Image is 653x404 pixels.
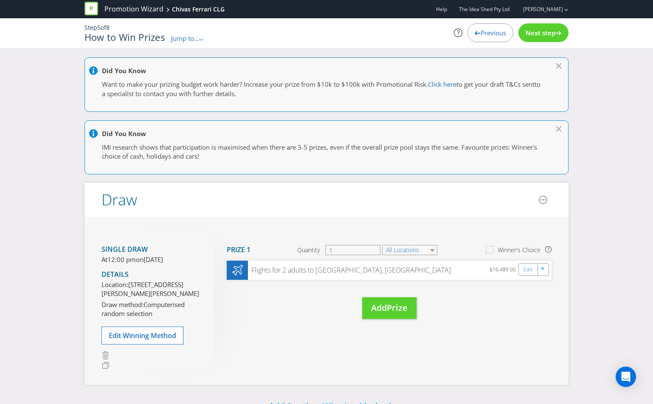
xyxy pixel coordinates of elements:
[144,255,163,264] span: [DATE]
[172,5,225,14] div: Chivas Ferrari CLG
[97,23,101,31] span: 5
[524,265,532,275] a: Edit
[526,28,555,37] span: Next step
[428,80,456,88] a: Click here
[616,367,636,387] div: Open Intercom Messenger
[297,246,320,254] span: Quantity
[498,246,540,254] div: Winner's Choice
[109,331,176,340] span: Edit Winning Method
[481,28,506,37] span: Previous
[436,6,447,13] a: Help
[101,23,106,31] span: of
[107,255,136,264] span: 12:00 pm
[106,23,110,31] span: 8
[136,255,144,264] span: on
[84,32,165,42] h1: How to Win Prizes
[362,297,417,319] button: AddPrize
[248,265,451,275] div: Flights for 2 adults to [GEOGRAPHIC_DATA], [GEOGRAPHIC_DATA]
[490,265,518,276] div: $16,489.00
[104,4,163,14] a: Promotion Wizard
[459,6,509,13] span: The Idea Shed Pty Ltd
[101,246,201,253] h4: Single draw
[387,302,408,313] span: Prize
[84,23,97,31] span: Step
[101,327,183,344] button: Edit Winning Method
[102,80,428,88] span: Want to make your prizing budget work harder? Increase your prize from $10k to $100k with Promoti...
[101,280,199,298] span: [STREET_ADDRESS][PERSON_NAME][PERSON_NAME]
[101,191,137,208] h2: Draw
[371,302,387,313] span: Add
[515,6,563,13] a: [PERSON_NAME]
[102,143,543,161] p: IMI research shows that participation is maximised when there are 3-5 prizes, even if the overall...
[171,34,199,43] span: Jump to...
[101,271,201,279] h4: Details
[101,255,107,264] span: At
[102,80,540,97] span: to get your draft T&Cs sentto a specialist to contact you with further details.
[101,300,144,309] span: Draw method:
[101,300,185,318] span: Computerised random selection
[101,280,128,289] span: Location:
[227,246,251,254] h4: Prize 1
